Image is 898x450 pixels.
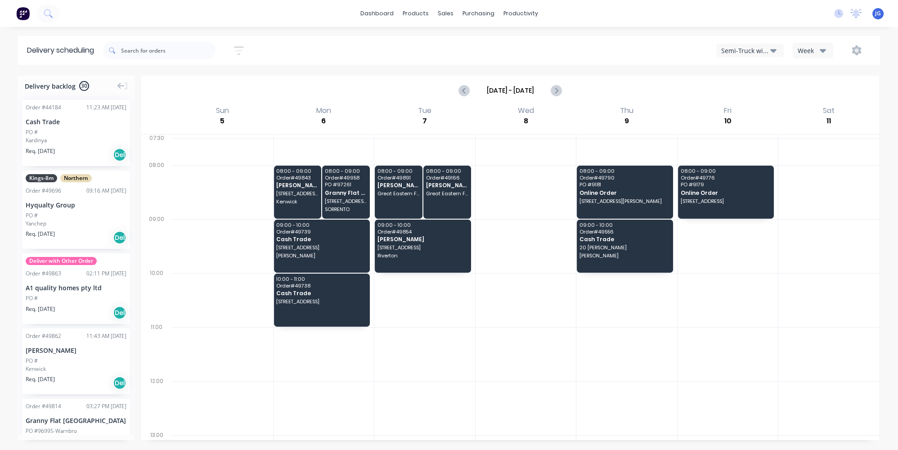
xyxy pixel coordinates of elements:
[18,36,103,65] div: Delivery scheduling
[26,332,61,340] div: Order # 49862
[680,190,770,196] span: Online Order
[276,276,366,282] span: 10:00 - 11:00
[398,7,433,20] div: products
[579,253,669,258] span: [PERSON_NAME]
[276,229,366,234] span: Order # 49739
[325,198,367,204] span: [STREET_ADDRESS][PERSON_NAME]
[26,346,126,355] div: [PERSON_NAME]
[26,220,126,228] div: Yanchep
[86,187,126,195] div: 09:16 AM [DATE]
[419,115,431,127] div: 7
[26,136,126,144] div: Kardinya
[276,236,366,242] span: Cash Trade
[141,160,172,214] div: 08:00
[716,44,784,57] button: Semi-Truck with Hiab
[26,365,126,373] div: Kenwick
[26,357,38,365] div: PO #
[276,245,366,250] span: [STREET_ADDRESS]
[26,416,126,425] div: Granny Flat [GEOGRAPHIC_DATA]
[86,332,126,340] div: 11:43 AM [DATE]
[579,182,669,187] span: PO # 9181
[25,81,76,91] span: Delivery backlog
[579,175,669,180] span: Order # 49790
[377,168,420,174] span: 08:00 - 09:00
[113,231,126,244] div: Del
[325,207,367,212] span: SORRENTO
[377,236,467,242] span: [PERSON_NAME]
[113,148,126,162] div: Del
[276,182,319,188] span: [PERSON_NAME]
[793,43,833,58] button: Week
[377,253,467,258] span: Riverton
[26,427,77,435] div: PO #96995-Warnbro
[721,106,734,115] div: Fri
[16,7,30,20] img: Factory
[79,81,89,91] span: 30
[26,147,55,155] span: Req. [DATE]
[113,376,126,390] div: Del
[617,106,636,115] div: Thu
[26,270,61,278] div: Order # 49863
[426,175,468,180] span: Order # 49166
[121,41,216,59] input: Search for orders
[377,222,467,228] span: 09:00 - 10:00
[499,7,543,20] div: productivity
[213,106,232,115] div: Sun
[141,268,172,322] div: 10:00
[579,222,669,228] span: 09:00 - 10:00
[377,191,420,196] span: Great Eastern Freightlines, [STREET_ADDRESS][PERSON_NAME]
[26,187,61,195] div: Order # 49696
[579,198,669,204] span: [STREET_ADDRESS][PERSON_NAME]
[579,236,669,242] span: Cash Trade
[216,115,228,127] div: 5
[60,174,92,182] span: Northern
[276,299,366,304] span: [STREET_ADDRESS]
[141,322,172,376] div: 11:00
[377,182,420,188] span: [PERSON_NAME]
[680,175,770,180] span: Order # 49776
[579,168,669,174] span: 08:00 - 09:00
[377,229,467,234] span: Order # 49854
[325,190,367,196] span: Granny Flat [GEOGRAPHIC_DATA]
[276,222,366,228] span: 09:00 - 10:00
[26,375,55,383] span: Req. [DATE]
[26,294,38,302] div: PO #
[276,253,366,258] span: [PERSON_NAME]
[415,106,434,115] div: Tue
[276,199,319,204] span: Kenwick
[621,115,633,127] div: 9
[26,103,61,112] div: Order # 44184
[26,305,55,313] span: Req. [DATE]
[276,290,366,296] span: Cash Trade
[141,133,172,160] div: 07:30
[680,198,770,204] span: [STREET_ADDRESS]
[356,7,398,20] a: dashboard
[26,257,97,265] span: Deliver with Other Order
[86,270,126,278] div: 02:11 PM [DATE]
[314,106,334,115] div: Mon
[823,115,835,127] div: 11
[325,168,367,174] span: 08:00 - 09:00
[579,245,669,250] span: 20 [PERSON_NAME]
[875,9,881,18] span: JG
[722,115,734,127] div: 10
[26,283,126,292] div: A1 quality homes pty ltd
[141,376,172,430] div: 12:00
[276,283,366,288] span: Order # 49738
[26,402,61,410] div: Order # 49814
[515,106,537,115] div: Wed
[426,182,468,188] span: [PERSON_NAME]
[798,46,824,55] div: Week
[86,103,126,112] div: 11:23 AM [DATE]
[721,46,770,55] div: Semi-Truck with Hiab
[579,229,669,234] span: Order # 49556
[26,211,38,220] div: PO #
[680,182,770,187] span: PO # 9179
[433,7,458,20] div: sales
[579,190,669,196] span: Online Order
[26,230,55,238] span: Req. [DATE]
[820,106,837,115] div: Sat
[86,402,126,410] div: 03:27 PM [DATE]
[26,128,38,136] div: PO #
[520,115,532,127] div: 8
